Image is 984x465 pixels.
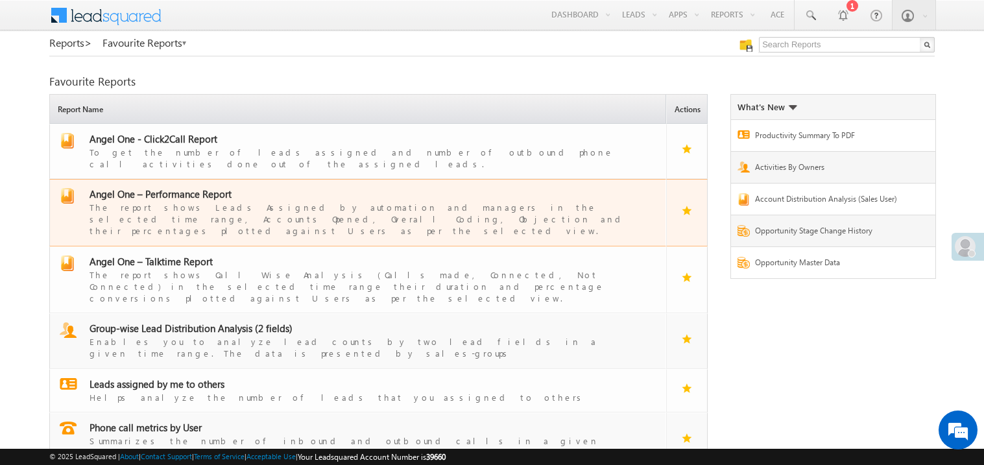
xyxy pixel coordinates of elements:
img: Report [738,161,750,173]
div: To get the number of leads assigned and number of outbound phone call activities done out of the ... [90,145,642,170]
a: Activities By Owners [755,161,907,176]
a: report Leads assigned by me to othersHelps analyze the number of leads that you assigned to others [56,378,660,403]
div: Helps analyze the number of leads that you assigned to others [90,390,642,403]
a: Acceptable Use [246,452,296,460]
a: Account Distribution Analysis (Sales User) [755,193,907,208]
img: report [60,256,75,271]
img: report [60,422,77,435]
img: report [60,188,75,204]
a: report Angel One – Performance ReportThe report shows Leads Assigned by automation and managers i... [56,188,660,237]
img: report [60,133,75,149]
input: Search Reports [759,37,935,53]
img: report [60,322,77,338]
div: What's New [738,101,797,113]
div: Enables you to analyze lead counts by two lead fields in a given time range. The data is presente... [90,335,642,359]
a: report Group-wise Lead Distribution Analysis (2 fields)Enables you to analyze lead counts by two ... [56,322,660,359]
span: > [84,35,92,50]
span: Angel One – Performance Report [90,187,232,200]
a: Opportunity Stage Change History [755,225,907,240]
span: Actions [670,97,707,123]
a: Reports> [49,37,92,49]
span: © 2025 LeadSquared | | | | | [49,451,446,463]
a: report Phone call metrics by UserSummarizes the number of inbound and outbound calls in a given t... [56,422,660,459]
span: Group-wise Lead Distribution Analysis (2 fields) [90,322,293,335]
a: Favourite Reports [102,37,187,49]
span: Angel One - Click2Call Report [90,132,217,145]
img: Report [738,130,750,139]
span: Angel One – Talktime Report [90,255,213,268]
a: About [120,452,139,460]
a: Opportunity Master Data [755,257,907,272]
span: Your Leadsquared Account Number is [298,452,446,462]
span: Phone call metrics by User [90,421,202,434]
span: 39660 [426,452,446,462]
a: report Angel One - Click2Call ReportTo get the number of leads assigned and number of outbound ph... [56,133,660,170]
span: Leads assigned by me to others [90,377,224,390]
img: Report [738,225,750,237]
img: Manage all your saved reports! [739,39,752,52]
img: Report [738,193,750,206]
div: The report shows Call Wise Analysis (Calls made, Connected, Not Connected) in the selected time r... [90,268,642,304]
img: Report [738,257,750,268]
span: Report Name [53,97,666,123]
img: What's new [788,105,797,110]
img: report [60,378,77,390]
a: Productivity Summary To PDF [755,130,907,145]
a: Terms of Service [194,452,245,460]
a: Contact Support [141,452,192,460]
div: Favourite Reports [49,76,935,88]
a: report Angel One – Talktime ReportThe report shows Call Wise Analysis (Calls made, Connected, Not... [56,256,660,304]
div: Summarizes the number of inbound and outbound calls in a given timeperiod by users [90,434,642,459]
div: The report shows Leads Assigned by automation and managers in the selected time range, Accounts O... [90,200,642,237]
